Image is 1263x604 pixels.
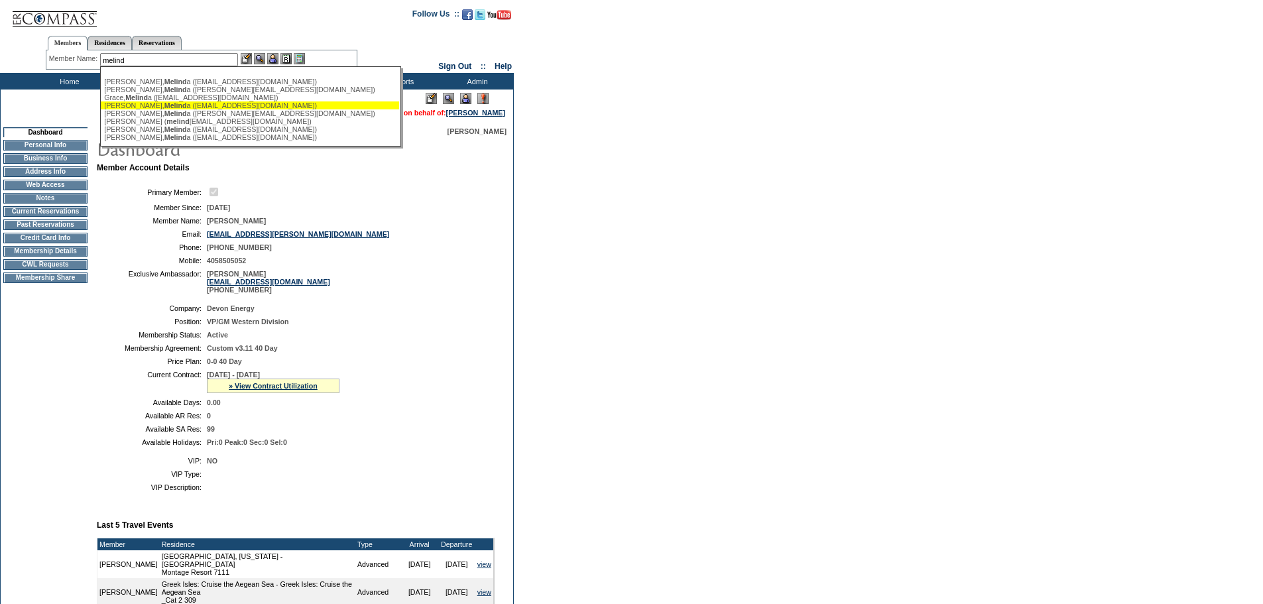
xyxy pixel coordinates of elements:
[102,318,202,326] td: Position:
[104,109,396,117] div: [PERSON_NAME], a ([PERSON_NAME][EMAIL_ADDRESS][DOMAIN_NAME])
[97,520,173,530] b: Last 5 Travel Events
[254,53,265,64] img: View
[102,186,202,198] td: Primary Member:
[207,257,246,265] span: 4058505052
[207,438,287,446] span: Pri:0 Peak:0 Sec:0 Sel:0
[462,13,473,21] a: Become our fan on Facebook
[164,109,187,117] span: Melind
[3,206,88,217] td: Current Reservations
[412,8,459,24] td: Follow Us ::
[164,101,187,109] span: Melind
[207,412,211,420] span: 0
[3,180,88,190] td: Web Access
[102,230,202,238] td: Email:
[30,73,106,90] td: Home
[102,470,202,478] td: VIP Type:
[3,127,88,137] td: Dashboard
[207,243,272,251] span: [PHONE_NUMBER]
[487,13,511,21] a: Subscribe to our YouTube Channel
[160,550,355,578] td: [GEOGRAPHIC_DATA], [US_STATE] - [GEOGRAPHIC_DATA] Montage Resort 7111
[481,62,486,71] span: ::
[104,86,396,93] div: [PERSON_NAME], a ([PERSON_NAME][EMAIL_ADDRESS][DOMAIN_NAME])
[438,550,475,578] td: [DATE]
[104,133,396,141] div: [PERSON_NAME], a ([EMAIL_ADDRESS][DOMAIN_NAME])
[438,73,514,90] td: Admin
[164,78,187,86] span: Melind
[104,117,396,125] div: [PERSON_NAME] ( [EMAIL_ADDRESS][DOMAIN_NAME])
[102,357,202,365] td: Price Plan:
[125,93,148,101] span: Melind
[477,93,489,104] img: Log Concern/Member Elevation
[102,398,202,406] td: Available Days:
[475,13,485,21] a: Follow us on Twitter
[207,457,217,465] span: NO
[207,204,230,211] span: [DATE]
[132,36,182,50] a: Reservations
[426,93,437,104] img: Edit Mode
[280,53,292,64] img: Reservations
[487,10,511,20] img: Subscribe to our YouTube Channel
[49,53,100,64] div: Member Name:
[207,304,255,312] span: Devon Energy
[207,357,242,365] span: 0-0 40 Day
[102,457,202,465] td: VIP:
[438,538,475,550] td: Departure
[477,560,491,568] a: view
[438,62,471,71] a: Sign Out
[207,217,266,225] span: [PERSON_NAME]
[97,163,190,172] b: Member Account Details
[207,371,260,379] span: [DATE] - [DATE]
[102,425,202,433] td: Available SA Res:
[207,278,330,286] a: [EMAIL_ADDRESS][DOMAIN_NAME]
[3,219,88,230] td: Past Reservations
[96,135,361,162] img: pgTtlDashboard.gif
[102,412,202,420] td: Available AR Res:
[88,36,132,50] a: Residences
[164,125,187,133] span: Melind
[448,127,507,135] span: [PERSON_NAME]
[102,371,202,393] td: Current Contract:
[267,53,278,64] img: Impersonate
[160,538,355,550] td: Residence
[3,259,88,270] td: CWL Requests
[104,78,396,86] div: [PERSON_NAME], a ([EMAIL_ADDRESS][DOMAIN_NAME])
[102,331,202,339] td: Membership Status:
[207,270,330,294] span: [PERSON_NAME] [PHONE_NUMBER]
[207,425,215,433] span: 99
[48,36,88,50] a: Members
[477,588,491,596] a: view
[3,140,88,151] td: Personal Info
[446,109,505,117] a: [PERSON_NAME]
[102,483,202,491] td: VIP Description:
[229,382,318,390] a: » View Contract Utilization
[355,550,401,578] td: Advanced
[462,9,473,20] img: Become our fan on Facebook
[3,246,88,257] td: Membership Details
[102,344,202,352] td: Membership Agreement:
[3,233,88,243] td: Credit Card Info
[241,53,252,64] img: b_edit.gif
[164,133,187,141] span: Melind
[166,117,189,125] span: melind
[353,109,505,117] span: You are acting on behalf of:
[102,304,202,312] td: Company:
[102,243,202,251] td: Phone:
[401,538,438,550] td: Arrival
[443,93,454,104] img: View Mode
[97,538,160,550] td: Member
[97,550,160,578] td: [PERSON_NAME]
[3,272,88,283] td: Membership Share
[104,125,396,133] div: [PERSON_NAME], a ([EMAIL_ADDRESS][DOMAIN_NAME])
[207,318,289,326] span: VP/GM Western Division
[3,153,88,164] td: Business Info
[495,62,512,71] a: Help
[102,257,202,265] td: Mobile:
[102,204,202,211] td: Member Since:
[102,438,202,446] td: Available Holidays:
[104,93,396,101] div: Grace, a ([EMAIL_ADDRESS][DOMAIN_NAME])
[102,217,202,225] td: Member Name:
[164,86,187,93] span: Melind
[294,53,305,64] img: b_calculator.gif
[475,9,485,20] img: Follow us on Twitter
[3,193,88,204] td: Notes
